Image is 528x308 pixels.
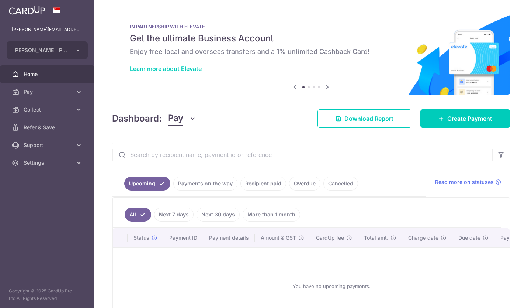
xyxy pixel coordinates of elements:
[435,178,494,186] span: Read more on statuses
[344,114,393,123] span: Download Report
[24,71,72,78] span: Home
[317,109,411,128] a: Download Report
[130,24,493,30] p: IN PARTNERSHIP WITH ELEVATE
[130,47,493,56] h6: Enjoy free local and overseas transfers and a 1% unlimited Cashback Card!
[240,177,286,191] a: Recipient paid
[316,234,344,242] span: CardUp fee
[124,177,170,191] a: Upcoming
[447,114,492,123] span: Create Payment
[163,228,203,247] th: Payment ID
[243,208,300,222] a: More than 1 month
[168,112,183,126] span: Pay
[24,88,72,96] span: Pay
[24,159,72,167] span: Settings
[133,234,149,242] span: Status
[112,143,492,167] input: Search by recipient name, payment id or reference
[24,124,72,131] span: Refer & Save
[289,177,320,191] a: Overdue
[130,32,493,44] h5: Get the ultimate Business Account
[323,177,358,191] a: Cancelled
[408,234,438,242] span: Charge date
[112,12,510,95] img: Renovation banner
[203,228,255,247] th: Payment details
[24,141,72,149] span: Support
[154,208,194,222] a: Next 7 days
[125,208,151,222] a: All
[364,234,388,242] span: Total amt.
[130,65,202,72] a: Learn more about Elevate
[9,6,45,15] img: CardUp
[197,208,240,222] a: Next 30 days
[24,106,72,113] span: Collect
[435,178,501,186] a: Read more on statuses
[173,177,237,191] a: Payments on the way
[261,234,296,242] span: Amount & GST
[12,26,83,33] p: [PERSON_NAME][EMAIL_ADDRESS][DOMAIN_NAME]
[13,47,68,54] span: [PERSON_NAME] [PERSON_NAME] PARTNERS ([GEOGRAPHIC_DATA]) PAC
[458,234,480,242] span: Due date
[7,41,88,59] button: [PERSON_NAME] [PERSON_NAME] PARTNERS ([GEOGRAPHIC_DATA]) PAC
[420,109,510,128] a: Create Payment
[112,112,162,125] h4: Dashboard:
[168,112,196,126] button: Pay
